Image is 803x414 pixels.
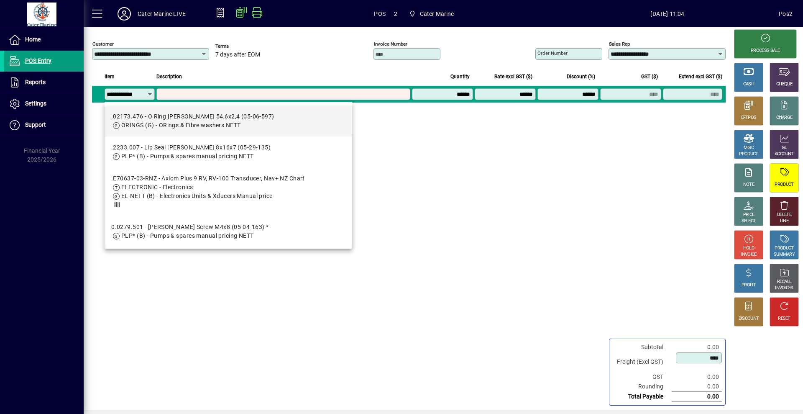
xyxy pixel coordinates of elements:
[774,252,795,258] div: SUMMARY
[672,372,722,382] td: 0.00
[450,72,470,81] span: Quantity
[4,93,84,114] a: Settings
[775,285,793,291] div: INVOICES
[775,245,793,252] div: PRODUCT
[613,382,672,392] td: Rounding
[105,167,352,216] mat-option: .E70637-03-RNZ - Axiom Plus 9 RV, RV-100 Transducer, Nav+ NZ Chart
[739,151,758,157] div: PRODUCT
[105,216,352,247] mat-option: 0.0279.501 - Johnson Screw M4x8 (05-04-163) *
[4,115,84,136] a: Support
[121,153,254,159] span: PLP* (B) - Pumps & spares manual pricing NETT
[613,372,672,382] td: GST
[374,7,386,21] span: POS
[105,105,352,136] mat-option: .02173.476 - O Ring Johnson 54,6x2,4 (05-06-597)
[121,193,273,199] span: EL-NETT (B) - Electronics Units & Xducers Manual price
[609,41,630,47] mat-label: Sales rep
[777,279,792,285] div: RECALL
[739,316,759,322] div: DISCOUNT
[537,50,568,56] mat-label: Order number
[111,174,305,183] div: .E70637-03-RNZ - Axiom Plus 9 RV, RV-100 Transducer, Nav+ NZ Chart
[776,115,793,121] div: CHARGE
[25,36,41,43] span: Home
[743,182,754,188] div: NOTE
[111,143,271,152] div: .2233.007 - Lip Seal [PERSON_NAME] 8x16x7 (05-29-135)
[156,72,182,81] span: Description
[741,252,756,258] div: INVOICE
[743,245,754,252] div: HOLD
[779,7,793,21] div: Pos2
[751,48,780,54] div: PROCESS SALE
[111,112,274,121] div: .02173.476 - O Ring [PERSON_NAME] 54,6x2,4 (05-06-597)
[121,232,254,239] span: PLP* (B) - Pumps & spares manual pricing NETT
[778,316,790,322] div: RESET
[672,382,722,392] td: 0.00
[743,81,754,87] div: CASH
[394,7,397,21] span: 2
[105,247,352,278] mat-option: 0.2172.142 - O Ring Johnson 90x2,5 (05-06-503)
[25,57,51,64] span: POS Entry
[105,72,115,81] span: Item
[741,115,757,121] div: EFTPOS
[780,218,788,224] div: LINE
[679,72,722,81] span: Extend excl GST ($)
[121,122,241,129] span: ORINGS (G) - ORings & Fibre washers NETT
[105,136,352,167] mat-option: .2233.007 - Lip Seal Johnson 8x16x7 (05-29-135)
[777,212,791,218] div: DELETE
[641,72,658,81] span: GST ($)
[138,7,186,21] div: Cater Marine LIVE
[775,182,793,188] div: PRODUCT
[111,6,138,21] button: Profile
[25,79,46,85] span: Reports
[742,218,756,224] div: SELECT
[420,7,454,21] span: Cater Marine
[215,51,260,58] span: 7 days after EOM
[121,184,193,190] span: ELECTRONIC - Electronics
[744,145,754,151] div: MISC
[111,223,269,231] div: 0.0279.501 - [PERSON_NAME] Screw M4x8 (05-04-163) *
[25,100,46,107] span: Settings
[613,342,672,352] td: Subtotal
[494,72,532,81] span: Rate excl GST ($)
[672,392,722,402] td: 0.00
[215,44,266,49] span: Terms
[556,7,779,21] span: [DATE] 11:04
[782,145,787,151] div: GL
[613,392,672,402] td: Total Payable
[776,81,792,87] div: CHEQUE
[613,352,672,372] td: Freight (Excl GST)
[4,72,84,93] a: Reports
[374,41,407,47] mat-label: Invoice number
[4,29,84,50] a: Home
[25,121,46,128] span: Support
[92,41,114,47] mat-label: Customer
[406,6,458,21] span: Cater Marine
[742,282,756,288] div: PROFIT
[672,342,722,352] td: 0.00
[567,72,595,81] span: Discount (%)
[743,212,754,218] div: PRICE
[775,151,794,157] div: ACCOUNT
